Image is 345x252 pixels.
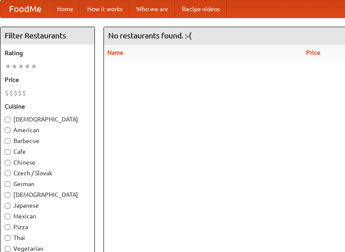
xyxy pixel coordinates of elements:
label: Czech / Slovak [5,169,90,177]
input: Japanese [5,203,10,208]
input: [DEMOGRAPHIC_DATA] [5,117,10,122]
h5: Price [5,75,90,84]
label: Cafe [5,147,90,156]
label: Japanese [5,201,90,210]
input: [DEMOGRAPHIC_DATA] [5,192,10,198]
li: ★ [31,62,37,71]
li: $ [9,88,13,98]
li: ★ [11,62,18,71]
input: Thai [5,235,10,241]
li: ★ [24,62,31,71]
a: Recipe videos [175,0,227,18]
h5: Cuisine [5,102,90,111]
label: Thai [5,233,90,242]
input: Chinese [5,160,10,165]
li: ★ [5,62,11,71]
li: $ [13,88,18,98]
input: Mexican [5,214,10,219]
input: German [5,181,10,187]
label: Mexican [5,212,90,221]
label: German [5,180,90,188]
a: How it works [80,0,129,18]
label: Pizza [5,223,90,231]
li: $ [22,88,26,98]
label: [DEMOGRAPHIC_DATA] [5,190,90,199]
a: Home [50,0,80,18]
input: Czech / Slovak [5,171,10,176]
input: Vegetarian [5,246,10,252]
label: Barbecue [5,137,90,145]
a: FoodMe [0,0,50,18]
h5: Rating [5,49,90,57]
h4: Filter Restaurants [0,27,94,44]
ng-pluralize: No restaurants found. :-( [108,31,191,40]
li: $ [5,88,9,98]
li: $ [18,88,22,98]
a: Name [107,49,123,56]
input: Cafe [5,149,10,155]
a: Who we are [129,0,175,18]
input: Pizza [5,224,10,230]
a: Price [306,49,320,56]
input: Barbecue [5,138,10,144]
label: American [5,126,90,134]
label: [DEMOGRAPHIC_DATA] [5,115,90,124]
label: Chinese [5,158,90,167]
li: ★ [18,62,24,71]
input: American [5,128,10,133]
